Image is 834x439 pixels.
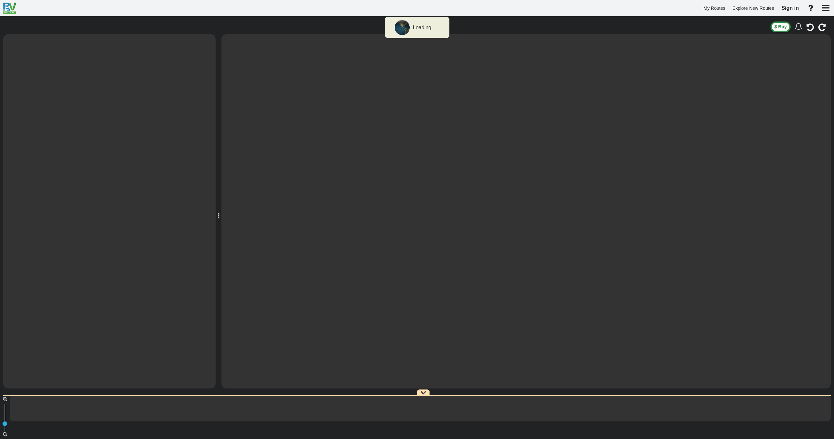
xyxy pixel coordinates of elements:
a: My Routes [700,2,728,15]
span: $ Buy [774,24,787,29]
div: Loading ... [413,24,437,32]
span: Sign in [782,5,799,11]
a: Explore New Routes [729,2,777,15]
button: $ Buy [770,22,791,32]
span: Explore New Routes [732,6,774,11]
a: Sign in [779,1,802,15]
img: RvPlanetLogo.png [3,3,16,14]
span: My Routes [703,6,725,11]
